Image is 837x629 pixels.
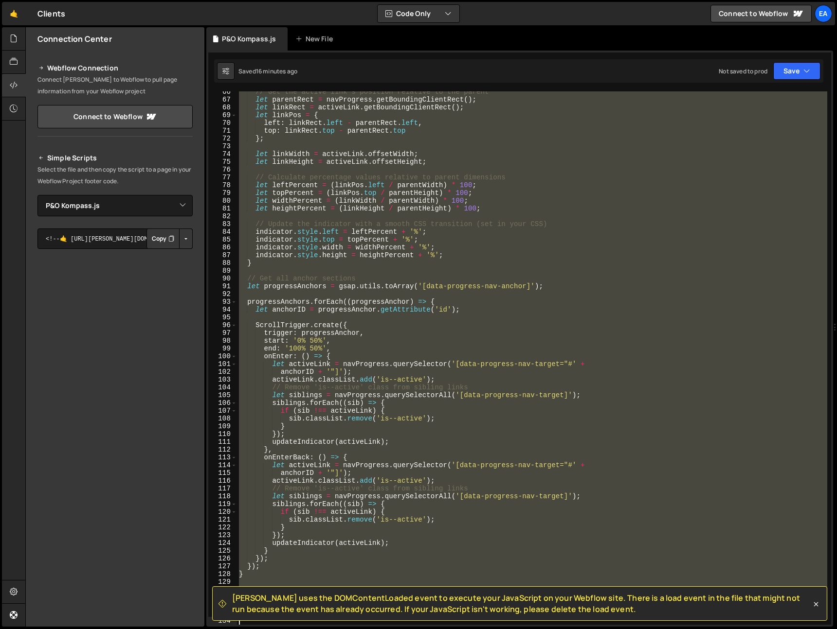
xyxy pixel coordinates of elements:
[208,174,237,181] div: 77
[208,135,237,142] div: 72
[208,321,237,329] div: 96
[222,34,276,44] div: P&O Kompass.js
[208,477,237,485] div: 116
[208,228,237,236] div: 84
[208,492,237,500] div: 118
[208,244,237,251] div: 86
[815,5,832,22] a: Ea
[146,228,180,249] button: Copy
[208,524,237,531] div: 122
[208,485,237,492] div: 117
[208,352,237,360] div: 100
[208,104,237,111] div: 68
[146,228,193,249] div: Button group with nested dropdown
[208,594,237,601] div: 131
[208,181,237,189] div: 78
[710,5,812,22] a: Connect to Webflow
[37,105,193,128] a: Connect to Webflow
[208,446,237,454] div: 112
[208,578,237,586] div: 129
[37,62,193,74] h2: Webflow Connection
[208,119,237,127] div: 70
[208,469,237,477] div: 115
[208,391,237,399] div: 105
[208,384,237,391] div: 104
[208,251,237,259] div: 87
[208,531,237,539] div: 123
[208,407,237,415] div: 107
[208,430,237,438] div: 110
[208,205,237,212] div: 81
[37,74,193,97] p: Connect [PERSON_NAME] to Webflow to pull page information from your Webflow project
[232,593,811,614] span: [PERSON_NAME] uses the DOMContentLoaded event to execute your JavaScript on your Webflow site. Th...
[37,359,194,446] iframe: YouTube video player
[208,586,237,594] div: 130
[208,88,237,96] div: 66
[208,570,237,578] div: 128
[2,2,26,25] a: 🤙
[208,267,237,275] div: 89
[208,96,237,104] div: 67
[208,376,237,384] div: 103
[208,360,237,368] div: 101
[378,5,459,22] button: Code Only
[208,337,237,345] div: 98
[37,228,193,249] textarea: <!--🤙 [URL][PERSON_NAME][DOMAIN_NAME]> <script>document.addEventListener("DOMContentLoaded", func...
[208,314,237,321] div: 95
[208,415,237,422] div: 108
[208,259,237,267] div: 88
[208,454,237,461] div: 113
[208,306,237,314] div: 94
[208,368,237,376] div: 102
[256,67,297,75] div: 16 minutes ago
[208,150,237,158] div: 74
[37,164,193,187] p: Select the file and then copy the script to a page in your Webflow Project footer code.
[208,539,237,547] div: 124
[208,127,237,135] div: 71
[37,152,193,164] h2: Simple Scripts
[208,298,237,306] div: 93
[208,189,237,197] div: 79
[208,275,237,282] div: 90
[37,265,194,352] iframe: YouTube video player
[208,555,237,562] div: 126
[208,111,237,119] div: 69
[208,547,237,555] div: 125
[208,562,237,570] div: 127
[208,329,237,337] div: 97
[208,282,237,290] div: 91
[238,67,297,75] div: Saved
[208,166,237,174] div: 76
[37,34,112,44] h2: Connection Center
[208,212,237,220] div: 82
[719,67,767,75] div: Not saved to prod
[208,508,237,516] div: 120
[208,422,237,430] div: 109
[208,220,237,228] div: 83
[208,617,237,625] div: 134
[208,438,237,446] div: 111
[208,399,237,407] div: 106
[208,500,237,508] div: 119
[208,290,237,298] div: 92
[208,345,237,352] div: 99
[208,197,237,205] div: 80
[208,142,237,150] div: 73
[208,609,237,617] div: 133
[208,516,237,524] div: 121
[37,8,65,19] div: Clients
[208,158,237,166] div: 75
[295,34,336,44] div: New File
[208,461,237,469] div: 114
[208,236,237,244] div: 85
[208,601,237,609] div: 132
[773,62,820,80] button: Save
